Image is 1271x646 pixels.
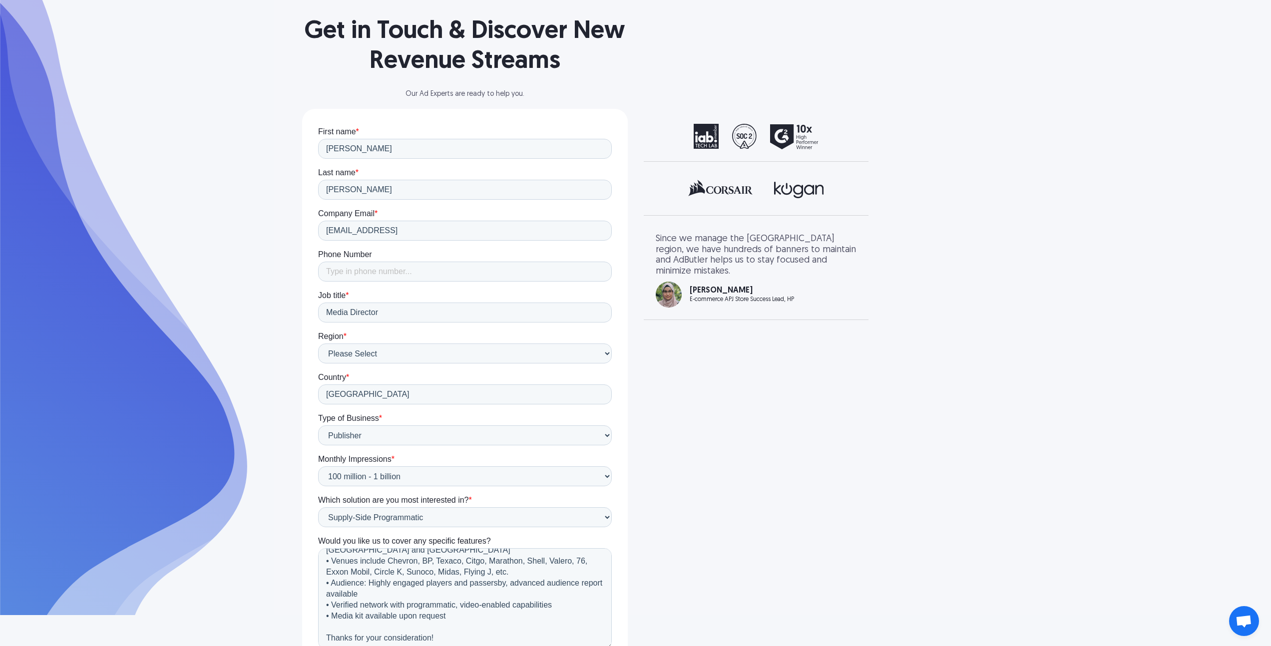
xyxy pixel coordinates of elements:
div: 3 of 3 [656,234,856,308]
div: carousel [656,180,856,203]
div: carousel [656,124,856,149]
div: 1 of 2 [656,124,856,149]
div: previous slide [656,180,696,203]
div: Since we manage the [GEOGRAPHIC_DATA] region, we have hundreds of banners to maintain and AdButle... [656,234,856,277]
div: Our Ad Experts are ready to help you. [302,91,628,98]
div: [PERSON_NAME] [690,287,794,295]
div: 2 of 3 [656,180,856,200]
div: Open chat [1229,606,1259,636]
h1: Get in Touch & Discover New Revenue Streams [302,17,628,77]
div: E-commerce APJ Store Success Lead, HP [690,297,794,303]
div: next slide [817,124,856,149]
div: next slide [817,180,856,203]
div: carousel [656,234,856,308]
div: previous slide [656,234,696,308]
